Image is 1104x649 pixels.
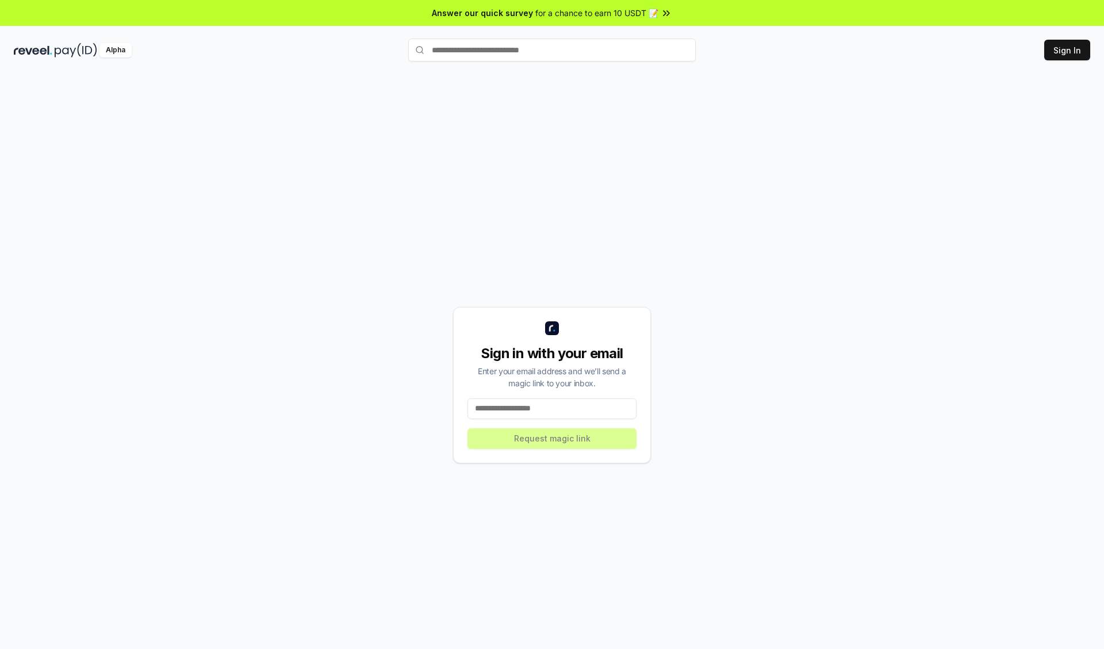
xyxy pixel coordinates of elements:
span: Answer our quick survey [432,7,533,19]
img: logo_small [545,321,559,335]
div: Enter your email address and we’ll send a magic link to your inbox. [467,365,637,389]
div: Alpha [99,43,132,57]
button: Sign In [1044,40,1090,60]
span: for a chance to earn 10 USDT 📝 [535,7,658,19]
img: reveel_dark [14,43,52,57]
div: Sign in with your email [467,344,637,363]
img: pay_id [55,43,97,57]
